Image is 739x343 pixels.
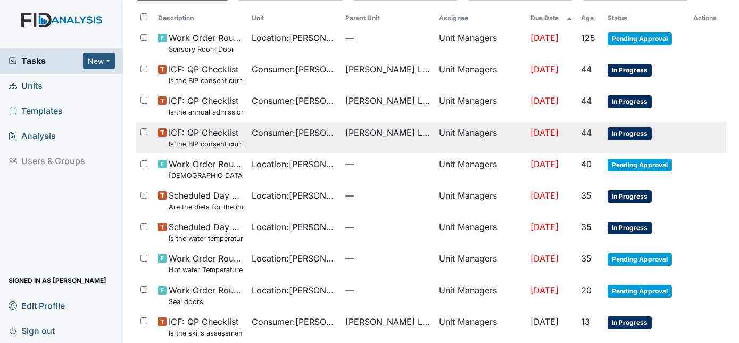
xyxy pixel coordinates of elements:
[435,59,526,90] td: Unit Managers
[9,54,83,67] a: Tasks
[435,248,526,279] td: Unit Managers
[252,31,337,44] span: Location : [PERSON_NAME]
[581,253,592,264] span: 35
[345,252,430,265] span: —
[530,253,559,264] span: [DATE]
[83,53,115,69] button: New
[577,9,603,27] th: Toggle SortBy
[581,32,595,43] span: 125
[526,9,577,27] th: Toggle SortBy
[169,233,243,243] small: Is the water temperature at the kitchen sink between 100 to 110 degrees?
[689,9,726,27] th: Actions
[608,253,672,266] span: Pending Approval
[252,158,337,170] span: Location : [PERSON_NAME]
[530,95,559,106] span: [DATE]
[169,158,243,181] span: Work Order Routine Ladies Bathroom Faucet and Plumbing
[247,9,341,27] th: Toggle SortBy
[252,284,337,297] span: Location : [PERSON_NAME] Loop
[9,78,43,94] span: Units
[169,220,243,243] span: Scheduled Day Program Inspection Is the water temperature at the kitchen sink between 100 to 110 ...
[608,285,672,298] span: Pending Approval
[169,328,243,338] small: Is the skills assessment current? (document the date in the comment section)
[9,297,65,314] span: Edit Profile
[9,103,63,119] span: Templates
[154,9,247,27] th: Toggle SortBy
[345,158,430,170] span: —
[530,32,559,43] span: [DATE]
[581,159,592,169] span: 40
[608,316,652,329] span: In Progress
[435,216,526,248] td: Unit Managers
[435,185,526,216] td: Unit Managers
[252,315,337,328] span: Consumer : [PERSON_NAME], Shekeyra
[169,202,243,212] small: Are the diets for the individuals (with initials) posted in the dining area?
[608,159,672,171] span: Pending Approval
[169,315,243,338] span: ICF: QP Checklist Is the skills assessment current? (document the date in the comment section)
[608,95,652,108] span: In Progress
[169,252,243,275] span: Work Order Routine Hot water Temperature low
[603,9,689,27] th: Toggle SortBy
[345,284,430,297] span: —
[345,126,430,139] span: [PERSON_NAME] Loop
[169,107,243,117] small: Is the annual admission agreement current? (document the date in the comment section)
[435,27,526,59] td: Unit Managers
[9,322,55,339] span: Sign out
[530,64,559,75] span: [DATE]
[435,280,526,311] td: Unit Managers
[435,311,526,342] td: Unit Managers
[169,189,243,212] span: Scheduled Day Program Inspection Are the diets for the individuals (with initials) posted in the ...
[252,126,337,139] span: Consumer : [PERSON_NAME], Shekeyra
[169,94,243,117] span: ICF: QP Checklist Is the annual admission agreement current? (document the date in the comment se...
[169,170,243,181] small: [DEMOGRAPHIC_DATA] Bathroom Faucet and Plumbing
[435,90,526,121] td: Unit Managers
[169,265,243,275] small: Hot water Temperature low
[581,285,592,296] span: 20
[252,94,337,107] span: Consumer : [PERSON_NAME], Shekeyra
[581,190,592,201] span: 35
[169,44,243,54] small: Sensory Room Door
[581,64,592,75] span: 44
[530,316,559,327] span: [DATE]
[345,63,430,76] span: [PERSON_NAME] Loop
[581,95,592,106] span: 44
[345,94,430,107] span: [PERSON_NAME] Loop
[345,189,430,202] span: —
[608,190,652,203] span: In Progress
[608,64,652,77] span: In Progress
[530,159,559,169] span: [DATE]
[345,315,430,328] span: [PERSON_NAME] Loop
[169,63,243,86] span: ICF: QP Checklist Is the BIP consent current? (document the date, BIP number in the comment section)
[169,297,243,307] small: Seal doors
[530,285,559,296] span: [DATE]
[252,220,337,233] span: Location : [PERSON_NAME]
[169,284,243,307] span: Work Order Routine Seal doors
[252,63,337,76] span: Consumer : [PERSON_NAME]
[140,13,147,20] input: Toggle All Rows Selected
[581,127,592,138] span: 44
[252,189,337,202] span: Location : [PERSON_NAME]
[9,272,106,289] span: Signed in as [PERSON_NAME]
[530,127,559,138] span: [DATE]
[581,222,592,232] span: 35
[608,127,652,140] span: In Progress
[530,190,559,201] span: [DATE]
[9,128,56,144] span: Analysis
[169,139,243,149] small: Is the BIP consent current? (document the date, BIP number in the comment section)
[252,252,337,265] span: Location : [PERSON_NAME]
[169,126,243,149] span: ICF: QP Checklist Is the BIP consent current? (document the date, BIP number in the comment section)
[169,31,243,54] span: Work Order Routine Sensory Room Door
[435,122,526,153] td: Unit Managers
[608,32,672,45] span: Pending Approval
[435,9,526,27] th: Assignee
[608,222,652,234] span: In Progress
[581,316,590,327] span: 13
[169,76,243,86] small: Is the BIP consent current? (document the date, BIP number in the comment section)
[345,220,430,233] span: —
[435,153,526,185] td: Unit Managers
[345,31,430,44] span: —
[341,9,435,27] th: Toggle SortBy
[530,222,559,232] span: [DATE]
